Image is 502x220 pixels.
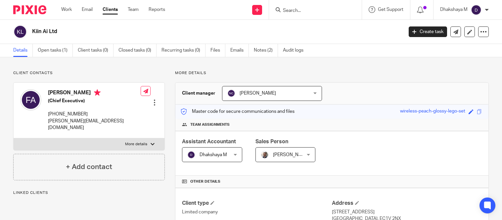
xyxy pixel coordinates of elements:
[13,190,165,196] p: Linked clients
[180,108,295,115] p: Master code for secure communications and files
[182,209,332,215] p: Limited company
[187,151,195,159] img: svg%3E
[128,6,139,13] a: Team
[13,44,33,57] a: Details
[182,139,236,144] span: Assistant Accountant
[378,7,403,12] span: Get Support
[190,179,220,184] span: Other details
[471,5,481,15] img: svg%3E
[48,111,141,117] p: [PHONE_NUMBER]
[20,89,41,110] img: svg%3E
[175,70,489,76] p: More details
[332,200,482,207] h4: Address
[78,44,114,57] a: Client tasks (0)
[32,28,325,35] h2: Kiin Ai Ltd
[48,98,141,104] h5: (Chief Executive)
[48,118,141,131] p: [PERSON_NAME][EMAIL_ADDRESS][DOMAIN_NAME]
[332,209,482,215] p: [STREET_ADDRESS]
[254,44,278,57] a: Notes (2)
[440,6,468,13] p: Dhakshaya M
[13,70,165,76] p: Client contacts
[227,89,235,97] img: svg%3E
[13,5,46,14] img: Pixie
[149,6,165,13] a: Reports
[182,200,332,207] h4: Client type
[230,44,249,57] a: Emails
[161,44,205,57] a: Recurring tasks (0)
[94,89,101,96] i: Primary
[125,142,147,147] p: More details
[190,122,230,127] span: Team assignments
[283,44,308,57] a: Audit logs
[409,26,447,37] a: Create task
[38,44,73,57] a: Open tasks (1)
[61,6,72,13] a: Work
[282,8,342,14] input: Search
[400,108,465,115] div: wireless-peach-glossy-lego-set
[261,151,269,159] img: Matt%20Circle.png
[48,89,141,98] h4: [PERSON_NAME]
[182,90,215,97] h3: Client manager
[82,6,93,13] a: Email
[210,44,225,57] a: Files
[13,25,27,39] img: svg%3E
[255,139,288,144] span: Sales Person
[273,153,309,157] span: [PERSON_NAME]
[66,162,112,172] h4: + Add contact
[118,44,157,57] a: Closed tasks (0)
[240,91,276,96] span: [PERSON_NAME]
[103,6,118,13] a: Clients
[200,153,227,157] span: Dhakshaya M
